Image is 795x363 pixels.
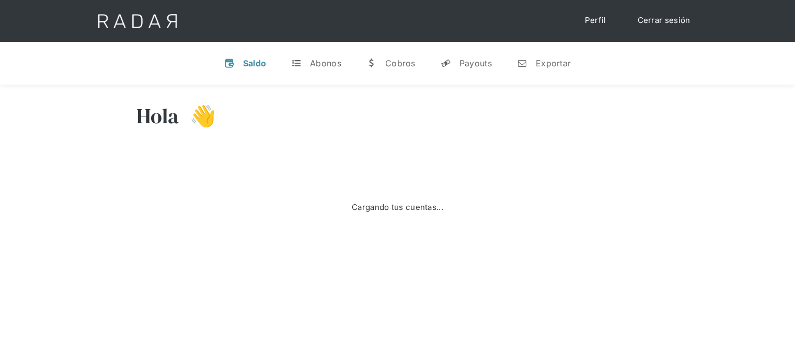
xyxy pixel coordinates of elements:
a: Cerrar sesión [627,10,701,31]
div: y [441,58,451,68]
div: Payouts [459,58,492,68]
div: w [366,58,377,68]
h3: 👋 [179,103,216,129]
div: Saldo [243,58,267,68]
h3: Hola [136,103,179,129]
div: Exportar [536,58,571,68]
div: Cargando tus cuentas... [352,202,443,214]
div: Abonos [310,58,341,68]
div: n [517,58,527,68]
div: v [224,58,235,68]
div: Cobros [385,58,416,68]
a: Perfil [574,10,617,31]
div: t [291,58,302,68]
